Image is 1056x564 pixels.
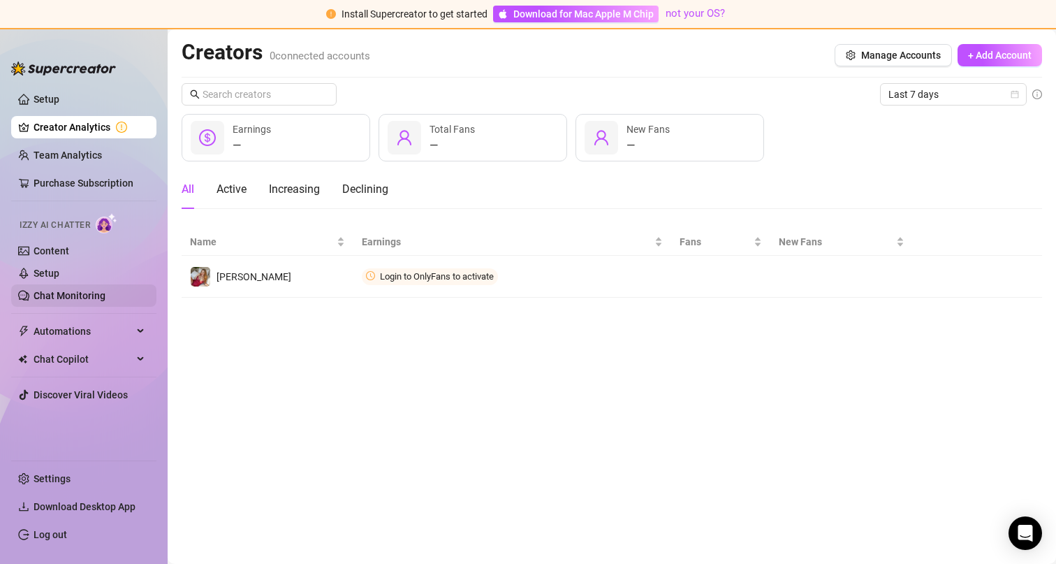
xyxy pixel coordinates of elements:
img: Chat Copilot [18,354,27,364]
span: exclamation-circle [326,9,336,19]
div: — [430,137,475,154]
span: apple [498,9,508,19]
a: Purchase Subscription [34,178,133,189]
th: Earnings [353,229,670,256]
span: Name [190,234,334,250]
img: AI Chatter [96,213,117,233]
span: calendar [1011,90,1019,99]
th: Name [182,229,353,256]
span: + Add Account [968,50,1032,61]
span: 0 connected accounts [270,50,370,62]
div: All [182,181,194,198]
img: logo-BBDzfeDw.svg [11,62,116,75]
span: Install Supercreator to get started [342,8,487,20]
span: Manage Accounts [861,50,941,61]
a: Settings [34,473,71,484]
a: Team Analytics [34,150,102,161]
span: dollar-circle [199,129,216,146]
span: user [593,129,610,146]
span: Izzy AI Chatter [20,219,90,232]
a: Setup [34,94,59,105]
span: Login to OnlyFans to activate [380,271,494,282]
span: Download for Mac Apple M Chip [513,6,654,22]
div: Active [217,181,247,198]
div: Declining [342,181,388,198]
span: clock-circle [366,271,375,280]
a: Discover Viral Videos [34,389,128,400]
span: Earnings [233,124,271,135]
a: Content [34,245,69,256]
th: New Fans [770,229,913,256]
img: Lisa [191,267,210,287]
span: Last 7 days [888,84,1018,105]
span: info-circle [1032,89,1042,99]
button: + Add Account [958,44,1042,66]
button: Manage Accounts [835,44,952,66]
span: search [190,89,200,99]
a: Chat Monitoring [34,290,105,301]
a: Creator Analytics exclamation-circle [34,116,145,138]
div: — [233,137,271,154]
span: download [18,501,29,512]
input: Search creators [203,87,317,102]
span: user [396,129,413,146]
span: Earnings [362,234,651,250]
span: Automations [34,320,133,342]
span: New Fans [626,124,670,135]
span: thunderbolt [18,326,29,337]
span: [PERSON_NAME] [217,271,291,282]
div: Increasing [269,181,320,198]
a: not your OS? [666,7,725,20]
span: Total Fans [430,124,475,135]
span: New Fans [779,234,893,250]
span: Chat Copilot [34,348,133,370]
th: Fans [671,229,770,256]
span: Fans [680,234,751,250]
a: Download for Mac Apple M Chip [493,6,659,22]
div: — [626,137,670,154]
a: Setup [34,268,59,279]
h2: Creators [182,39,370,66]
span: Download Desktop App [34,501,135,512]
div: Open Intercom Messenger [1009,516,1042,550]
a: Log out [34,529,67,540]
span: setting [846,50,856,60]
